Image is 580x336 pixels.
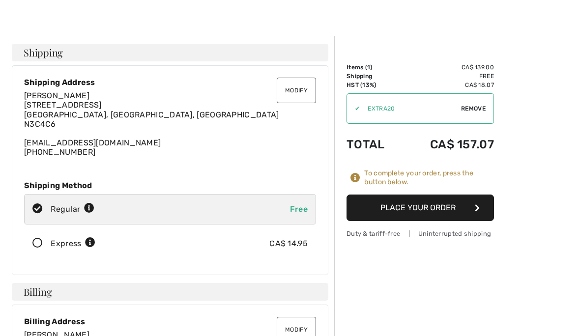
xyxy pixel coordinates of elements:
[347,195,494,221] button: Place Your Order
[402,63,494,72] td: CA$ 139.00
[24,287,52,297] span: Billing
[24,317,316,326] div: Billing Address
[24,91,89,100] span: [PERSON_NAME]
[24,78,316,87] div: Shipping Address
[347,128,402,161] td: Total
[364,169,494,187] div: To complete your order, press the button below.
[51,203,94,215] div: Regular
[51,238,95,250] div: Express
[461,104,486,113] span: Remove
[360,94,461,123] input: Promo code
[347,104,360,113] div: ✔
[24,91,316,157] div: [EMAIL_ADDRESS][DOMAIN_NAME]
[24,100,279,128] span: [STREET_ADDRESS] [GEOGRAPHIC_DATA], [GEOGRAPHIC_DATA], [GEOGRAPHIC_DATA] N3C4C6
[24,48,63,57] span: Shipping
[347,81,402,89] td: HST (13%)
[24,147,95,157] a: [PHONE_NUMBER]
[24,181,316,190] div: Shipping Method
[277,78,316,103] button: Modify
[402,81,494,89] td: CA$ 18.07
[347,63,402,72] td: Items ( )
[402,128,494,161] td: CA$ 157.07
[347,229,494,238] div: Duty & tariff-free | Uninterrupted shipping
[367,64,370,71] span: 1
[402,72,494,81] td: Free
[269,238,308,250] div: CA$ 14.95
[347,72,402,81] td: Shipping
[290,204,308,214] span: Free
